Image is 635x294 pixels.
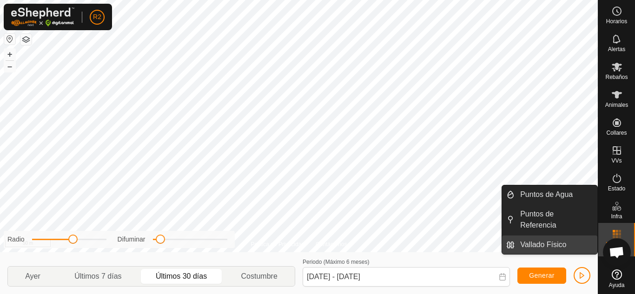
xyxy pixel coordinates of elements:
span: Infra [611,214,622,219]
a: Puntos de Referencia [515,205,597,235]
button: + [4,49,15,60]
button: Capas del Mapa [20,34,32,45]
a: Contáctenos [316,240,347,248]
li: Vallado Físico [502,235,597,254]
span: VVs [611,158,622,163]
span: Mapa de Calor [601,242,633,253]
span: Últimos 30 días [156,271,207,282]
img: Logo Gallagher [11,7,74,26]
span: Vallado Físico [520,239,566,250]
button: Generar [517,268,566,284]
label: Radio [7,235,25,244]
span: R2 [93,12,101,22]
a: Puntos de Agua [515,185,597,204]
span: Horarios [606,19,627,24]
span: Alertas [608,46,625,52]
span: Puntos de Agua [520,189,573,200]
span: Collares [606,130,627,136]
div: Chat abierto [603,238,631,266]
a: Vallado Físico [515,235,597,254]
span: Últimos 7 días [74,271,121,282]
a: Ayuda [598,266,635,292]
span: Costumbre [241,271,278,282]
span: Ayuda [609,282,625,288]
span: Generar [529,272,555,279]
a: Política de Privacidad [251,240,304,248]
span: Animales [605,102,628,108]
span: Estado [608,186,625,191]
li: Puntos de Referencia [502,205,597,235]
li: Puntos de Agua [502,185,597,204]
span: Puntos de Referencia [520,209,592,231]
label: Periodo (Máximo 6 meses) [303,259,369,265]
button: – [4,61,15,72]
span: Rebaños [605,74,628,80]
button: Restablecer Mapa [4,33,15,45]
span: Ayer [25,271,40,282]
label: Difuminar [118,235,146,244]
